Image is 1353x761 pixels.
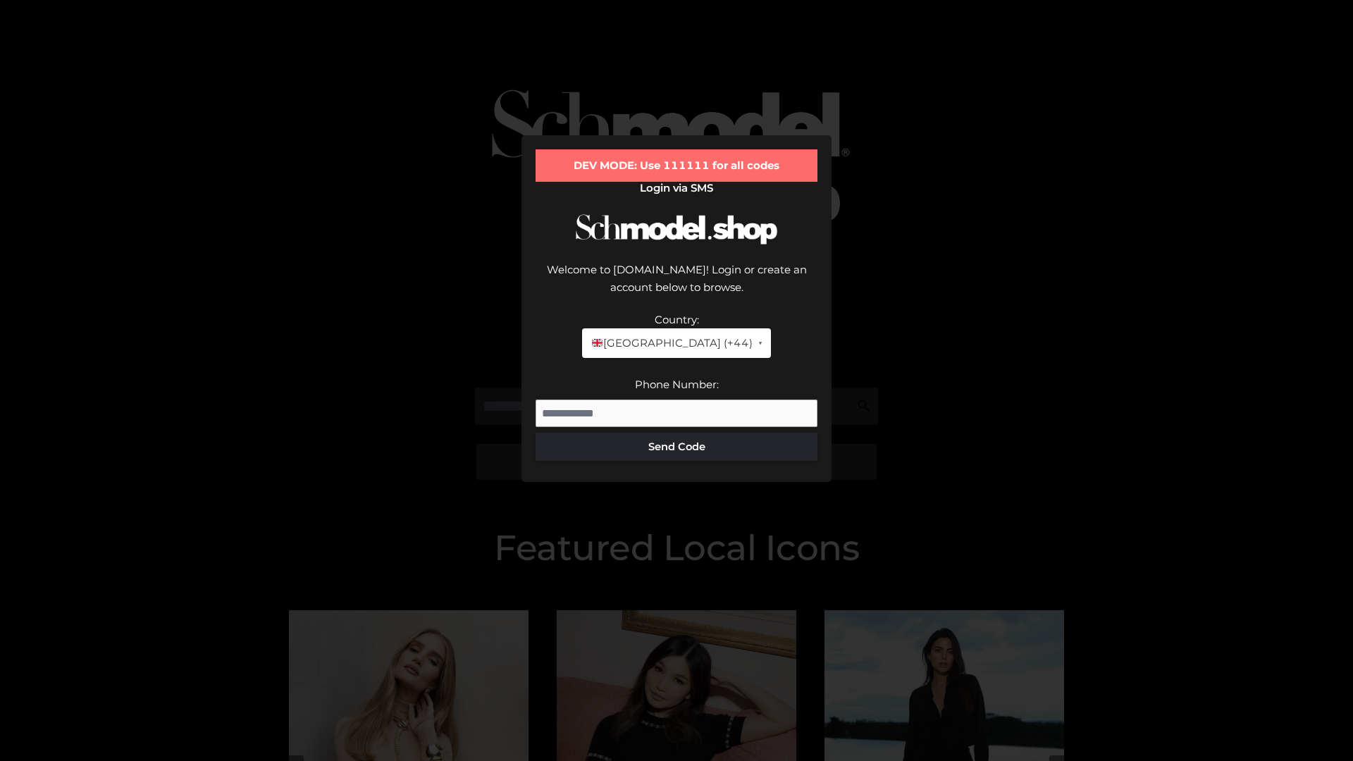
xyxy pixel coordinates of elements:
img: Schmodel Logo [571,202,782,257]
button: Send Code [536,433,817,461]
label: Country: [655,313,699,326]
div: DEV MODE: Use 111111 for all codes [536,149,817,182]
img: 🇬🇧 [592,338,603,348]
span: [GEOGRAPHIC_DATA] (+44) [591,334,752,352]
div: Welcome to [DOMAIN_NAME]! Login or create an account below to browse. [536,261,817,311]
h2: Login via SMS [536,182,817,194]
label: Phone Number: [635,378,719,391]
